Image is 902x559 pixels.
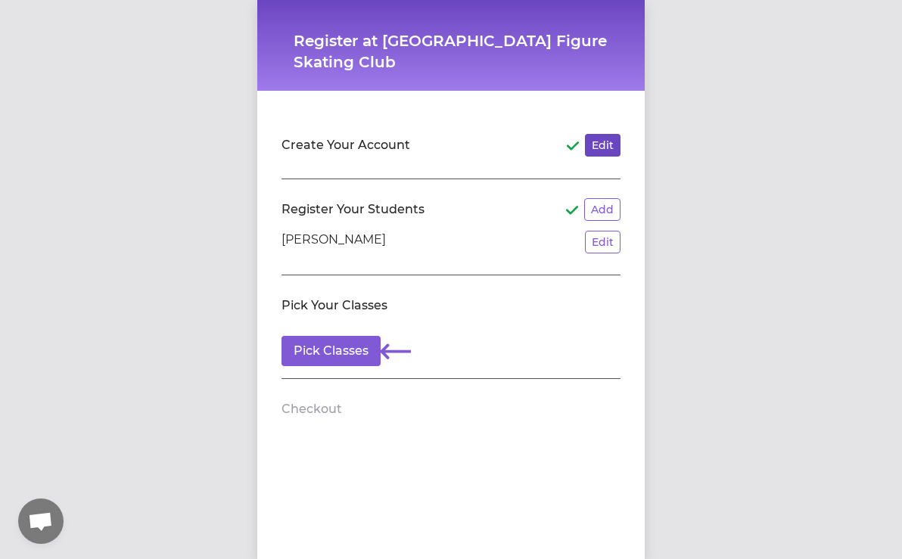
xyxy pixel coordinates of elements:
button: Edit [585,134,621,157]
h1: Register at [GEOGRAPHIC_DATA] Figure Skating Club [294,30,608,73]
h2: Register Your Students [281,200,425,219]
button: Pick Classes [281,336,381,366]
div: Open chat [18,498,64,544]
p: [PERSON_NAME] [281,231,386,253]
button: Edit [585,231,621,253]
h2: Checkout [281,400,342,418]
button: Add [584,198,621,221]
h2: Create Your Account [281,136,410,154]
h2: Pick Your Classes [281,297,387,315]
